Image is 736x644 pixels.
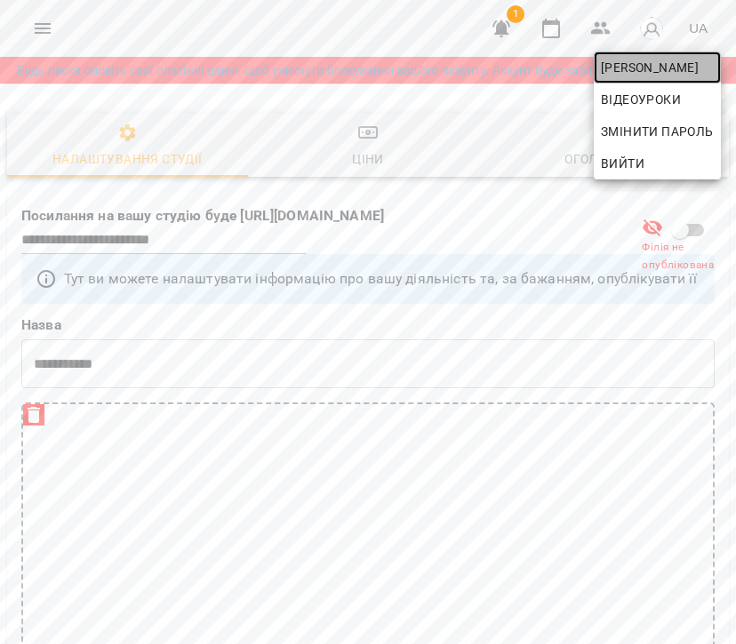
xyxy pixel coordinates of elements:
[594,147,721,179] button: Вийти
[601,121,714,142] span: Змінити пароль
[594,83,688,115] a: Відеоуроки
[594,52,721,83] a: [PERSON_NAME]
[594,115,721,147] a: Змінити пароль
[601,89,681,110] span: Відеоуроки
[601,153,644,174] span: Вийти
[601,57,714,78] span: [PERSON_NAME]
